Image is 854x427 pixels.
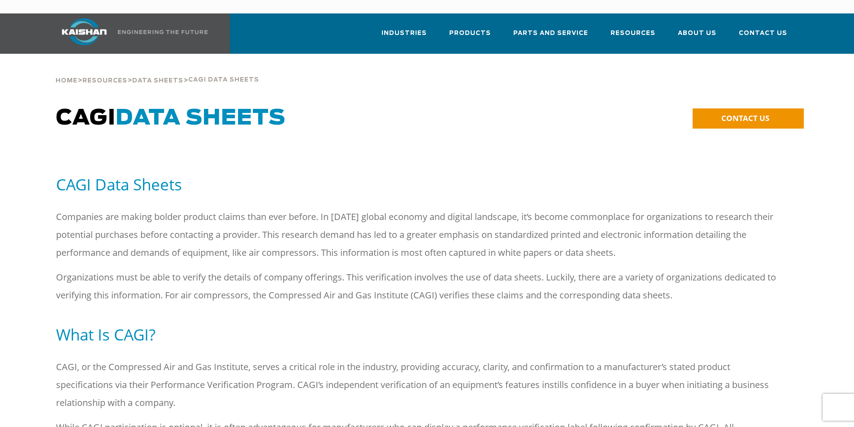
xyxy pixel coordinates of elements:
[56,358,782,412] p: CAGI, or the Compressed Air and Gas Institute, serves a critical role in the industry, providing ...
[56,174,798,194] h5: CAGI Data Sheets
[118,30,208,34] img: Engineering the future
[116,108,286,129] span: Data Sheets
[693,108,804,129] a: CONTACT US
[449,28,491,39] span: Products
[381,28,427,39] span: Industries
[678,22,716,52] a: About Us
[449,22,491,52] a: Products
[188,77,259,83] span: Cagi Data Sheets
[739,22,787,52] a: Contact Us
[56,108,286,129] span: CAGI
[51,18,118,45] img: kaishan logo
[56,324,798,345] h5: What Is CAGI?
[739,28,787,39] span: Contact Us
[132,76,183,84] a: Data Sheets
[721,113,769,123] span: CONTACT US
[513,28,588,39] span: Parts and Service
[513,22,588,52] a: Parts and Service
[56,208,782,262] p: Companies are making bolder product claims than ever before. In [DATE] global economy and digital...
[56,54,259,88] div: > > >
[381,22,427,52] a: Industries
[678,28,716,39] span: About Us
[51,13,209,54] a: Kaishan USA
[56,78,78,84] span: Home
[56,76,78,84] a: Home
[611,28,655,39] span: Resources
[132,78,183,84] span: Data Sheets
[82,78,127,84] span: Resources
[611,22,655,52] a: Resources
[82,76,127,84] a: Resources
[56,268,782,304] p: Organizations must be able to verify the details of company offerings. This verification involves...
